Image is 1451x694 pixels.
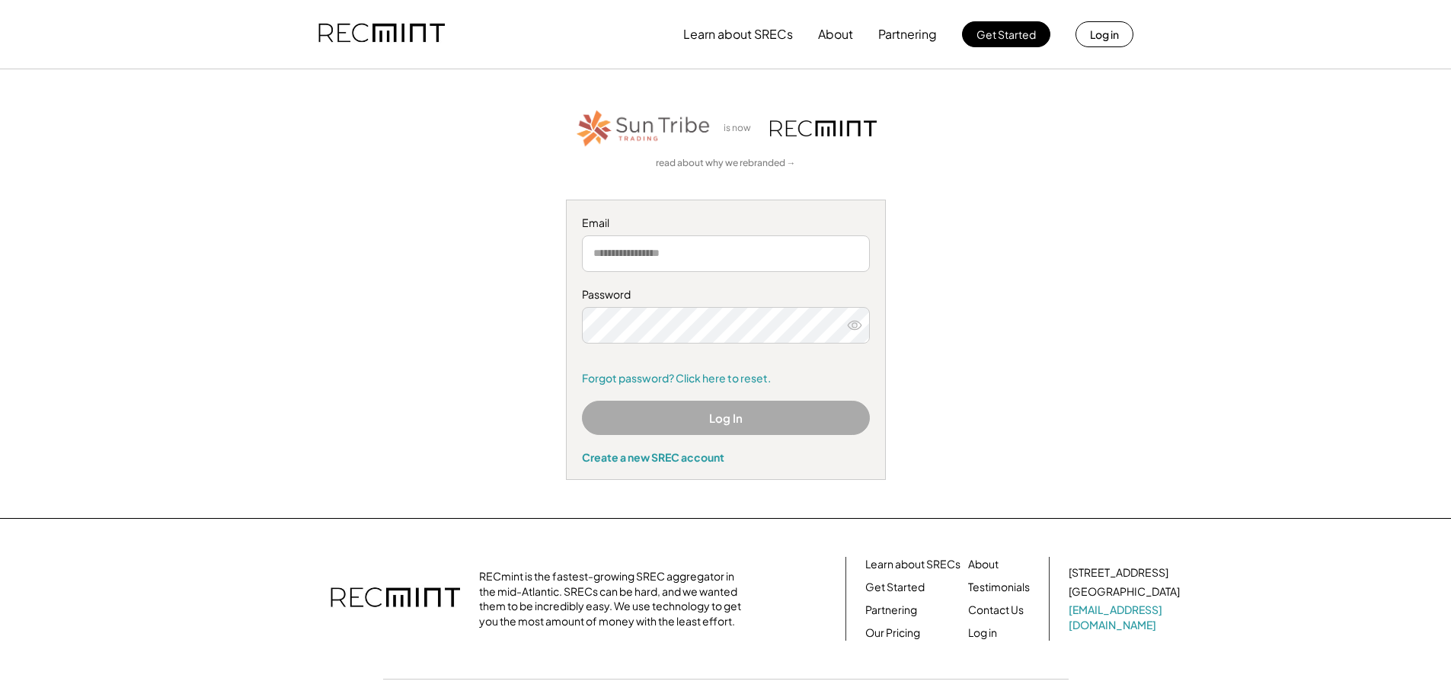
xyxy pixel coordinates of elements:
button: Get Started [962,21,1050,47]
a: Contact Us [968,603,1024,618]
a: Log in [968,625,997,641]
a: About [968,557,999,572]
a: Learn about SRECs [865,557,960,572]
img: recmint-logotype%403x.png [770,120,877,136]
div: Email [582,216,870,231]
div: Password [582,287,870,302]
div: [GEOGRAPHIC_DATA] [1069,584,1180,600]
a: [EMAIL_ADDRESS][DOMAIN_NAME] [1069,603,1183,632]
button: Learn about SRECs [683,19,793,50]
div: [STREET_ADDRESS] [1069,565,1168,580]
button: Partnering [878,19,937,50]
div: is now [720,122,762,135]
div: RECmint is the fastest-growing SREC aggregator in the mid-Atlantic. SRECs can be hard, and we wan... [479,569,749,628]
img: recmint-logotype%403x.png [318,8,445,60]
button: Log in [1075,21,1133,47]
div: Create a new SREC account [582,450,870,464]
button: About [818,19,853,50]
a: Partnering [865,603,917,618]
a: Testimonials [968,580,1030,595]
a: Get Started [865,580,925,595]
a: read about why we rebranded → [656,157,796,170]
a: Forgot password? Click here to reset. [582,371,870,386]
button: Log In [582,401,870,435]
img: recmint-logotype%403x.png [331,572,460,625]
a: Our Pricing [865,625,920,641]
img: STT_Horizontal_Logo%2B-%2BColor.png [575,107,712,149]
